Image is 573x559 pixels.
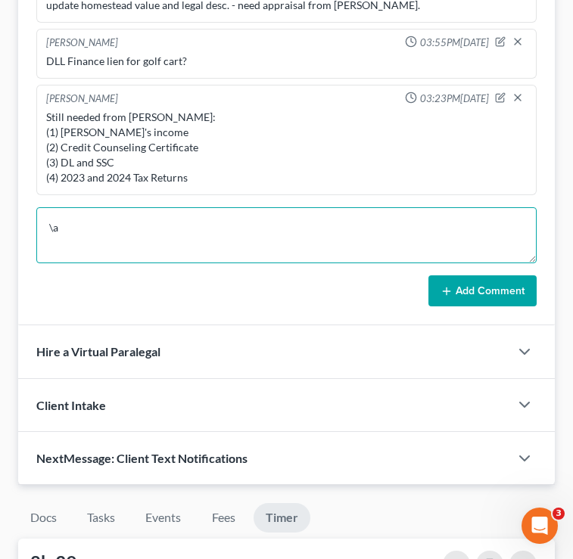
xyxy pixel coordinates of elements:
div: [PERSON_NAME] [46,36,118,51]
a: Docs [18,503,69,533]
div: DLL Finance lien for golf cart? [46,54,527,69]
div: Still needed from [PERSON_NAME]: (1) [PERSON_NAME]'s income (2) Credit Counseling Certificate (3)... [46,110,527,185]
a: Fees [199,503,248,533]
iframe: Intercom live chat [522,508,558,544]
span: 03:23PM[DATE] [420,92,489,106]
button: Add Comment [428,275,537,307]
span: NextMessage: Client Text Notifications [36,451,248,465]
div: [PERSON_NAME] [46,92,118,107]
span: Hire a Virtual Paralegal [36,344,160,359]
span: 03:55PM[DATE] [420,36,489,50]
span: 3 [553,508,565,520]
a: Events [133,503,193,533]
a: Tasks [75,503,127,533]
a: Timer [254,503,310,533]
span: Client Intake [36,398,106,412]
